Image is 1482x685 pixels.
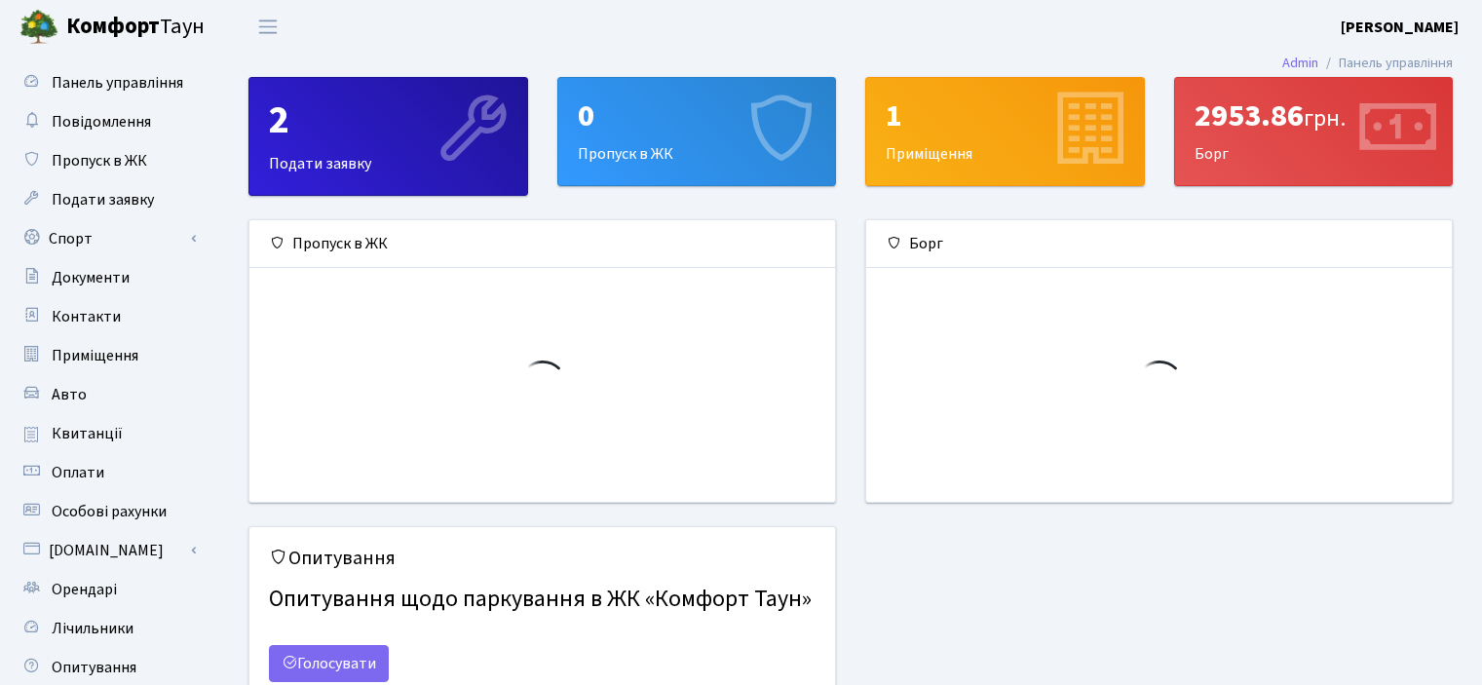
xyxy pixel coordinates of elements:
a: 0Пропуск в ЖК [557,77,837,186]
a: Admin [1282,53,1318,73]
nav: breadcrumb [1253,43,1482,84]
b: Комфорт [66,11,160,42]
img: logo.png [19,8,58,47]
span: Контакти [52,306,121,327]
a: Оплати [10,453,205,492]
a: Подати заявку [10,180,205,219]
span: Орендарі [52,579,117,600]
a: Документи [10,258,205,297]
span: Квитанції [52,423,123,444]
a: Повідомлення [10,102,205,141]
span: Панель управління [52,72,183,94]
a: Особові рахунки [10,492,205,531]
a: Панель управління [10,63,205,102]
div: Борг [1175,78,1453,185]
a: Контакти [10,297,205,336]
a: 1Приміщення [865,77,1145,186]
span: Таун [66,11,205,44]
span: Пропуск в ЖК [52,150,147,171]
a: Орендарі [10,570,205,609]
span: Оплати [52,462,104,483]
b: [PERSON_NAME] [1341,17,1459,38]
a: Приміщення [10,336,205,375]
div: 0 [578,97,817,134]
span: Опитування [52,657,136,678]
div: 2953.86 [1195,97,1433,134]
span: Особові рахунки [52,501,167,522]
span: Лічильники [52,618,133,639]
a: 2Подати заявку [248,77,528,196]
div: Приміщення [866,78,1144,185]
a: [DOMAIN_NAME] [10,531,205,570]
a: [PERSON_NAME] [1341,16,1459,39]
a: Квитанції [10,414,205,453]
h5: Опитування [269,547,816,570]
div: Борг [866,220,1452,268]
div: 1 [886,97,1124,134]
a: Голосувати [269,645,389,682]
span: Документи [52,267,130,288]
li: Панель управління [1318,53,1453,74]
a: Авто [10,375,205,414]
a: Спорт [10,219,205,258]
h4: Опитування щодо паркування в ЖК «Комфорт Таун» [269,578,816,622]
a: Лічильники [10,609,205,648]
span: грн. [1304,101,1346,135]
span: Повідомлення [52,111,151,133]
span: Авто [52,384,87,405]
div: 2 [269,97,508,144]
span: Приміщення [52,345,138,366]
button: Переключити навігацію [244,11,292,43]
div: Пропуск в ЖК [558,78,836,185]
div: Подати заявку [249,78,527,195]
span: Подати заявку [52,189,154,210]
a: Пропуск в ЖК [10,141,205,180]
div: Пропуск в ЖК [249,220,835,268]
